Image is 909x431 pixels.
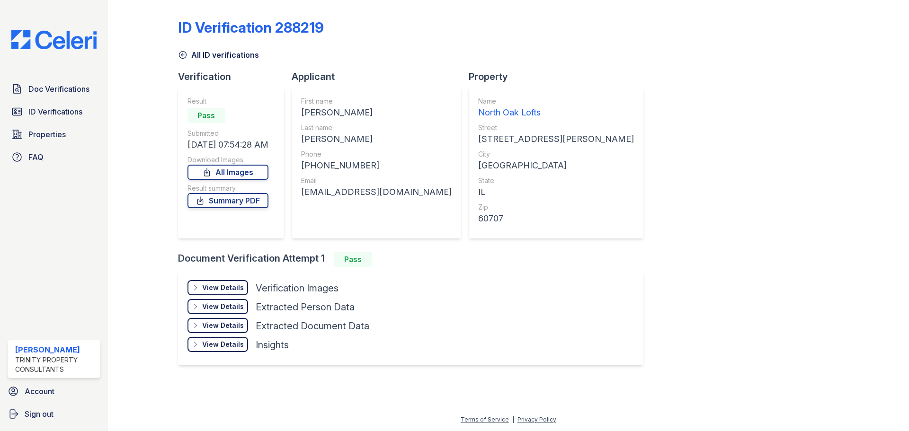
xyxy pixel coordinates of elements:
div: Last name [301,123,452,132]
div: Extracted Document Data [256,319,369,333]
div: | [512,416,514,423]
a: All ID verifications [178,49,259,61]
div: Verification [178,70,292,83]
div: Property [469,70,651,83]
div: Verification Images [256,281,339,295]
span: Doc Verifications [28,83,89,95]
div: First name [301,97,452,106]
div: [EMAIL_ADDRESS][DOMAIN_NAME] [301,185,452,199]
div: Street [478,123,634,132]
div: [PHONE_NUMBER] [301,159,452,172]
div: Email [301,176,452,185]
a: ID Verifications [8,102,100,121]
div: Document Verification Attempt 1 [178,252,651,267]
img: CE_Logo_Blue-a8612792a0a2168367f1c8372b55b34899dd931a85d93a1a3d3e32e68fde9ad4.png [4,30,104,49]
span: ID Verifications [28,106,82,117]
div: Applicant [292,70,469,83]
a: Sign out [4,405,104,423]
a: FAQ [8,148,100,167]
a: Privacy Policy [517,416,556,423]
div: View Details [202,302,244,311]
a: Summary PDF [187,193,268,208]
div: View Details [202,321,244,330]
div: Pass [334,252,372,267]
div: IL [478,185,634,199]
div: Insights [256,338,289,352]
div: Trinity Property Consultants [15,355,97,374]
span: Account [25,386,54,397]
div: Submitted [187,129,268,138]
div: City [478,150,634,159]
a: Account [4,382,104,401]
div: View Details [202,283,244,292]
div: North Oak Lofts [478,106,634,119]
div: [DATE] 07:54:28 AM [187,138,268,151]
div: State [478,176,634,185]
div: ID Verification 288219 [178,19,324,36]
div: [GEOGRAPHIC_DATA] [478,159,634,172]
a: Doc Verifications [8,79,100,98]
a: All Images [187,165,268,180]
div: [PERSON_NAME] [301,132,452,146]
div: 60707 [478,212,634,225]
a: Name North Oak Lofts [478,97,634,119]
div: Pass [187,108,225,123]
a: Terms of Service [461,416,509,423]
span: Sign out [25,408,53,420]
div: [STREET_ADDRESS][PERSON_NAME] [478,132,634,146]
div: Download Images [187,155,268,165]
span: Properties [28,129,66,140]
div: Result summary [187,184,268,193]
div: Name [478,97,634,106]
div: Phone [301,150,452,159]
span: FAQ [28,151,44,163]
div: Extracted Person Data [256,300,355,314]
div: Result [187,97,268,106]
a: Properties [8,125,100,144]
div: [PERSON_NAME] [15,344,97,355]
div: [PERSON_NAME] [301,106,452,119]
div: View Details [202,340,244,349]
div: Zip [478,202,634,212]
